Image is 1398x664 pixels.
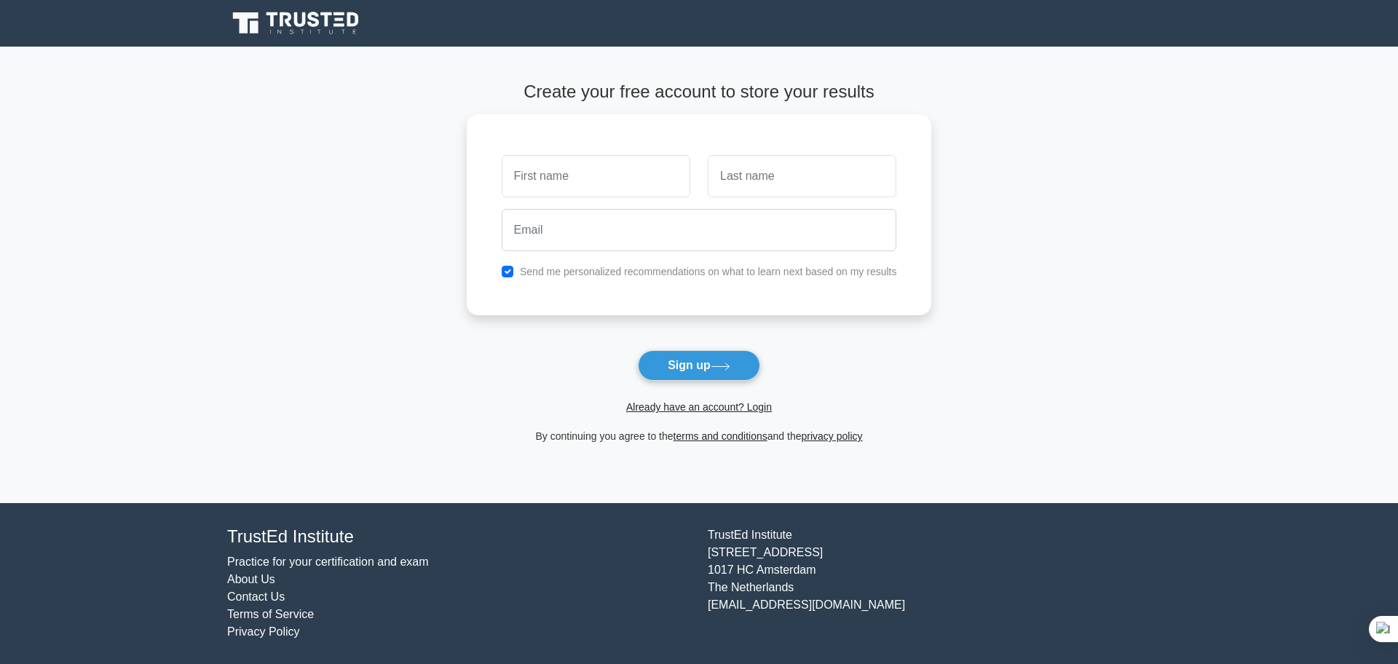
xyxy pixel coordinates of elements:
div: By continuing you agree to the and the [458,427,941,445]
label: Send me personalized recommendations on what to learn next based on my results [520,266,897,277]
a: Practice for your certification and exam [227,556,429,568]
div: TrustEd Institute [STREET_ADDRESS] 1017 HC Amsterdam The Netherlands [EMAIL_ADDRESS][DOMAIN_NAME] [699,526,1180,641]
input: Last name [708,155,896,197]
a: About Us [227,573,275,585]
a: Already have an account? Login [626,401,772,413]
button: Sign up [638,350,760,381]
h4: TrustEd Institute [227,526,690,548]
h4: Create your free account to store your results [467,82,932,103]
input: Email [502,209,897,251]
a: Terms of Service [227,608,314,620]
a: terms and conditions [674,430,767,442]
a: Privacy Policy [227,625,300,638]
a: privacy policy [802,430,863,442]
a: Contact Us [227,590,285,603]
input: First name [502,155,690,197]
